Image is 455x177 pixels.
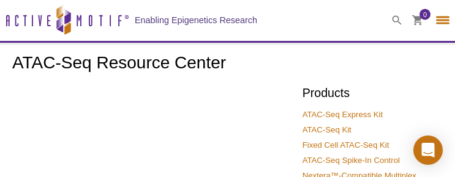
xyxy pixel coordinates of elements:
[413,135,443,165] div: Open Intercom Messenger
[303,109,383,120] a: ATAC-Seq Express Kit
[303,125,352,135] a: ATAC-Seq Kit
[303,140,389,151] a: Fixed Cell ATAC-Seq Kit
[412,15,423,28] a: 0
[12,54,443,74] h1: ATAC-Seq Resource Center
[303,155,400,166] a: ATAC-Seq Spike-In Control
[423,9,427,20] span: 0
[135,15,257,26] h2: Enabling Epigenetics Research
[303,85,443,100] h2: Products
